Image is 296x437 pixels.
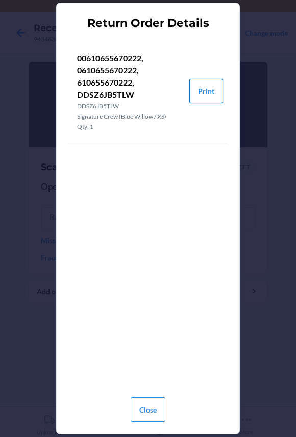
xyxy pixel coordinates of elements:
[77,122,181,131] p: Qty: 1
[189,79,223,103] button: Print
[77,112,181,121] p: Signature Crew (Blue Willow / XS)
[87,15,209,32] h2: Return Order Details
[77,102,181,111] p: DDSZ6JB5TLW
[77,52,181,101] p: 00610655670222, 0610655670222, 610655670222, DDSZ6JB5TLW
[131,397,165,422] button: Close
